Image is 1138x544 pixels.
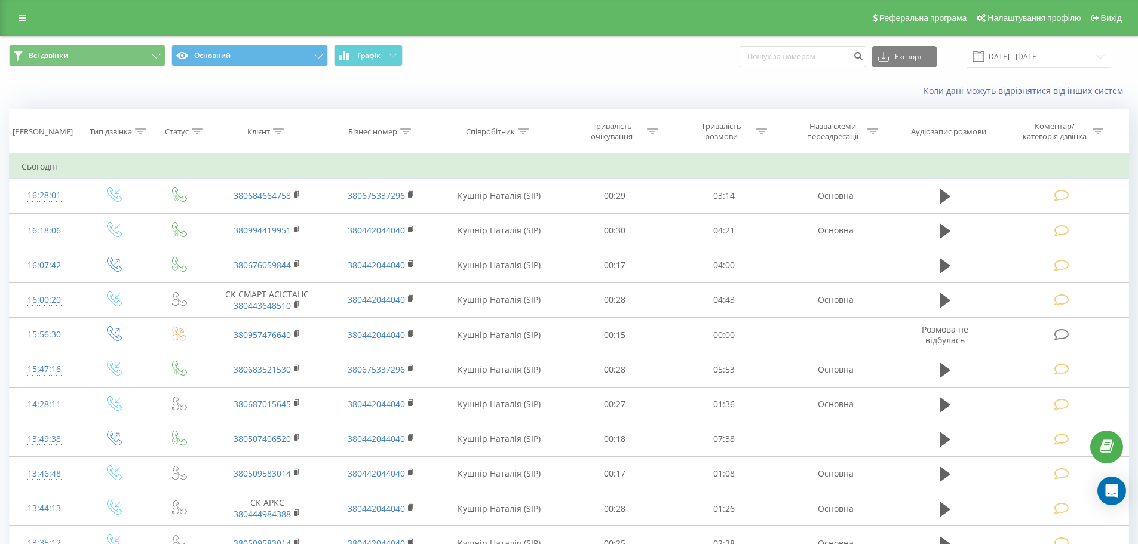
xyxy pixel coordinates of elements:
td: Кушнір Наталія (SIP) [438,179,560,213]
td: 07:38 [670,422,779,456]
td: СК СМАРТ АСІСТАНС [210,282,324,317]
span: Налаштування профілю [987,13,1081,23]
td: 00:29 [560,179,670,213]
a: 380675337296 [348,190,405,201]
div: Тип дзвінка [90,127,132,137]
input: Пошук за номером [740,46,866,67]
div: Open Intercom Messenger [1097,477,1126,505]
span: Всі дзвінки [29,51,68,60]
a: 380507406520 [234,433,291,444]
td: 00:28 [560,491,670,526]
td: 00:30 [560,213,670,248]
td: 00:17 [560,248,670,282]
div: 15:56:30 [22,323,68,346]
a: 380443648510 [234,300,291,311]
div: 13:49:38 [22,428,68,451]
div: 16:07:42 [22,254,68,277]
div: 13:44:13 [22,497,68,520]
td: 04:21 [670,213,779,248]
td: Основна [778,491,892,526]
div: [PERSON_NAME] [13,127,73,137]
td: 04:43 [670,282,779,317]
td: 01:26 [670,491,779,526]
button: Експорт [872,46,937,67]
button: Графік [334,45,403,66]
div: 15:47:16 [22,358,68,381]
td: 00:18 [560,422,670,456]
a: 380444984388 [234,508,291,520]
td: Кушнір Наталія (SIP) [438,282,560,317]
td: Кушнір Наталія (SIP) [438,422,560,456]
div: Статус [165,127,189,137]
a: 380683521530 [234,364,291,375]
a: 380442044040 [348,294,405,305]
a: 380442044040 [348,225,405,236]
a: 380684664758 [234,190,291,201]
td: Основна [778,282,892,317]
td: Кушнір Наталія (SIP) [438,387,560,422]
td: 01:36 [670,387,779,422]
button: Основний [171,45,328,66]
div: Тривалість очікування [580,121,644,142]
td: Основна [778,456,892,491]
div: 16:18:06 [22,219,68,242]
td: 03:14 [670,179,779,213]
div: Клієнт [247,127,270,137]
td: Основна [778,213,892,248]
td: 04:00 [670,248,779,282]
td: 01:08 [670,456,779,491]
a: 380994419951 [234,225,291,236]
div: Бізнес номер [348,127,397,137]
a: Коли дані можуть відрізнятися вiд інших систем [924,85,1129,96]
div: 13:46:48 [22,462,68,485]
td: Основна [778,387,892,422]
a: 380442044040 [348,433,405,444]
td: Кушнір Наталія (SIP) [438,491,560,526]
span: Реферальна програма [879,13,967,23]
div: Аудіозапис розмови [911,127,986,137]
td: Кушнір Наталія (SIP) [438,213,560,248]
div: Тривалість розмови [689,121,753,142]
td: 05:53 [670,352,779,387]
a: 380676059844 [234,259,291,271]
a: 380442044040 [348,503,405,514]
td: 00:27 [560,387,670,422]
div: Коментар/категорія дзвінка [1020,121,1090,142]
div: Співробітник [466,127,515,137]
a: 380442044040 [348,468,405,479]
div: 16:28:01 [22,184,68,207]
a: 380509583014 [234,468,291,479]
div: 16:00:20 [22,288,68,312]
div: Назва схеми переадресації [800,121,864,142]
a: 380442044040 [348,398,405,410]
div: 14:28:11 [22,393,68,416]
td: Кушнір Наталія (SIP) [438,352,560,387]
span: Вихід [1101,13,1122,23]
td: 00:17 [560,456,670,491]
td: Основна [778,179,892,213]
a: 380957476640 [234,329,291,340]
a: 380687015645 [234,398,291,410]
span: Графік [357,51,381,60]
td: 00:15 [560,318,670,352]
td: Кушнір Наталія (SIP) [438,318,560,352]
td: 00:28 [560,352,670,387]
a: 380442044040 [348,259,405,271]
td: СК АРКС [210,491,324,526]
button: Всі дзвінки [9,45,165,66]
td: Кушнір Наталія (SIP) [438,248,560,282]
td: Кушнір Наталія (SIP) [438,456,560,491]
a: 380442044040 [348,329,405,340]
td: Основна [778,352,892,387]
span: Розмова не відбулась [922,324,968,346]
a: 380675337296 [348,364,405,375]
td: Сьогодні [10,155,1129,179]
td: 00:00 [670,318,779,352]
td: 00:28 [560,282,670,317]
